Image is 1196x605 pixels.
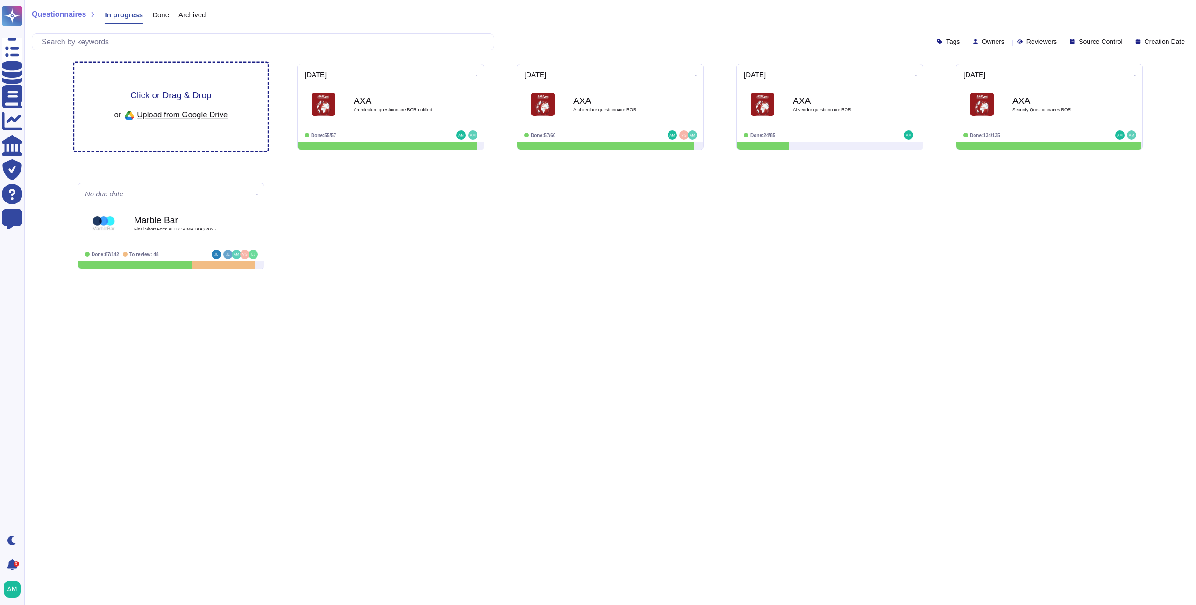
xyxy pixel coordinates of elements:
[121,108,137,123] img: google drive
[249,250,258,259] img: user
[32,11,86,18] span: Questionnaires
[354,96,447,105] b: AXA
[178,11,206,18] span: Archived
[963,71,985,78] span: [DATE]
[223,250,233,259] img: user
[524,71,546,78] span: [DATE]
[2,579,27,599] button: user
[137,110,228,119] span: Upload from Google Drive
[232,250,241,259] img: user
[970,133,1000,138] span: Done: 134/135
[1012,96,1106,105] b: AXA
[531,133,555,138] span: Done: 57/60
[212,250,221,259] img: user
[1127,130,1136,140] img: user
[1012,108,1106,112] span: Security Questionnaires BOR
[85,190,123,197] span: No due date
[92,212,115,235] img: Logo
[105,11,143,18] span: In progress
[1026,38,1057,45] span: Reviewers
[311,133,336,138] span: Done: 55/57
[688,130,697,140] img: user
[1115,130,1125,140] img: user
[14,561,19,567] div: 5
[751,93,774,116] img: Logo
[1079,38,1122,45] span: Source Control
[456,130,466,140] img: user
[354,108,447,112] span: Architecture questionnaire BOR unfilled
[134,216,228,224] b: Marble Bar
[793,96,886,105] b: AXA
[744,71,766,78] span: [DATE]
[312,93,335,116] img: Logo
[130,91,211,100] span: Click or Drag & Drop
[468,130,477,140] img: user
[4,581,21,598] img: user
[750,133,775,138] span: Done: 24/85
[668,130,677,140] img: user
[152,11,169,18] span: Done
[982,38,1004,45] span: Owners
[904,130,913,140] img: user
[679,130,689,140] img: user
[970,93,994,116] img: Logo
[37,34,494,50] input: Search by keywords
[1145,38,1185,45] span: Creation Date
[114,108,228,123] div: or
[129,252,159,257] span: To review: 48
[793,108,886,112] span: AI vendor questionnaire BOR
[134,227,228,231] span: Final Short Form AITEC AIMA DDQ 2025
[305,71,327,78] span: [DATE]
[573,108,667,112] span: Architecture questionnaire BOR
[946,38,960,45] span: Tags
[240,250,249,259] img: user
[531,93,555,116] img: Logo
[573,96,667,105] b: AXA
[92,252,119,257] span: Done: 87/142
